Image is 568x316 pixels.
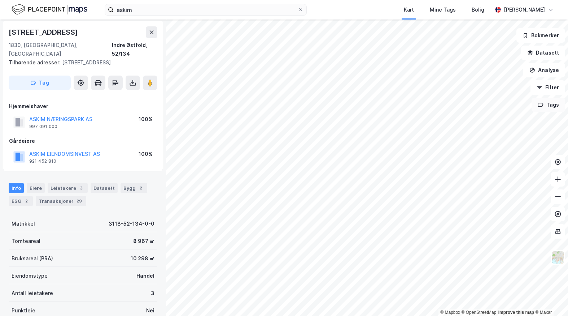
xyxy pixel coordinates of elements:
[29,158,56,164] div: 921 452 810
[36,196,86,206] div: Transaksjoner
[23,197,30,205] div: 2
[472,5,484,14] div: Bolig
[532,281,568,316] iframe: Chat Widget
[516,28,565,43] button: Bokmerker
[112,41,157,58] div: Indre Østfold, 52/134
[551,251,565,264] img: Z
[404,5,414,14] div: Kart
[9,58,152,67] div: [STREET_ADDRESS]
[75,197,83,205] div: 29
[9,76,71,90] button: Tag
[121,183,147,193] div: Bygg
[78,184,85,192] div: 3
[523,63,565,77] button: Analyse
[12,272,48,280] div: Eiendomstype
[139,150,153,158] div: 100%
[137,184,144,192] div: 2
[12,254,53,263] div: Bruksareal (BRA)
[139,115,153,124] div: 100%
[9,26,79,38] div: [STREET_ADDRESS]
[109,219,154,228] div: 3118-52-134-0-0
[133,237,154,245] div: 8 967 ㎡
[48,183,88,193] div: Leietakere
[29,124,57,129] div: 997 091 000
[146,306,154,315] div: Nei
[9,137,157,145] div: Gårdeiere
[9,196,33,206] div: ESG
[114,4,298,15] input: Søk på adresse, matrikkel, gårdeiere, leietakere eller personer
[521,46,565,60] button: Datasett
[27,183,45,193] div: Eiere
[12,289,53,298] div: Antall leietakere
[504,5,545,14] div: [PERSON_NAME]
[9,41,112,58] div: 1830, [GEOGRAPHIC_DATA], [GEOGRAPHIC_DATA]
[91,183,118,193] div: Datasett
[9,102,157,111] div: Hjemmelshaver
[151,289,154,298] div: 3
[498,310,534,315] a: Improve this map
[532,98,565,112] button: Tags
[12,306,35,315] div: Punktleie
[136,272,154,280] div: Handel
[9,59,62,65] span: Tilhørende adresser:
[12,219,35,228] div: Matrikkel
[440,310,460,315] a: Mapbox
[12,237,40,245] div: Tomteareal
[462,310,497,315] a: OpenStreetMap
[9,183,24,193] div: Info
[430,5,456,14] div: Mine Tags
[131,254,154,263] div: 10 298 ㎡
[12,3,87,16] img: logo.f888ab2527a4732fd821a326f86c7f29.svg
[530,80,565,95] button: Filter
